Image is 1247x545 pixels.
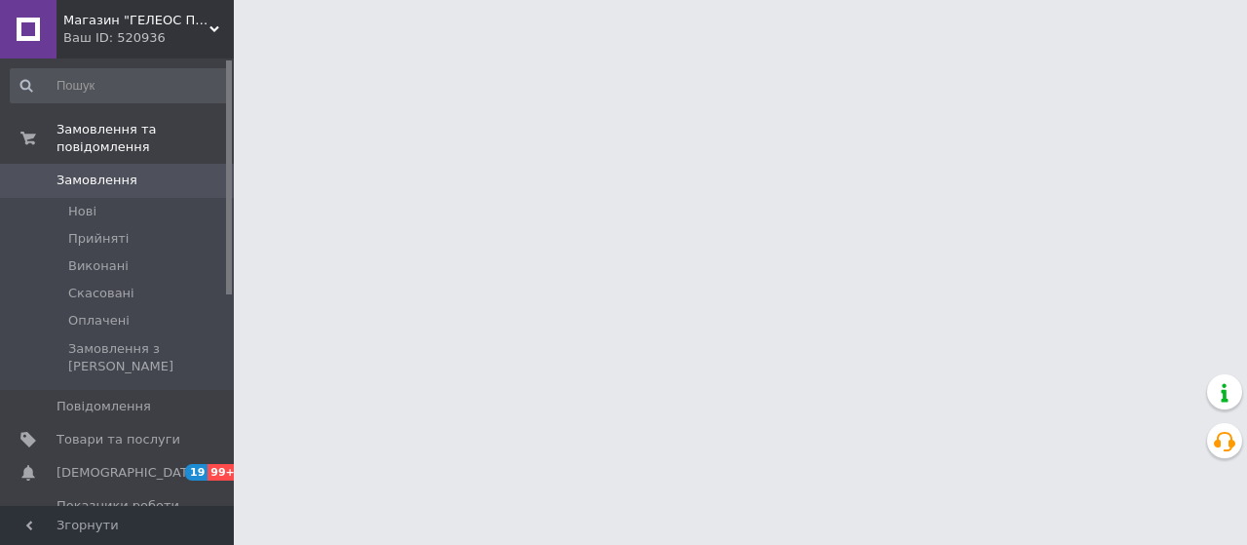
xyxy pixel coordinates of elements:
[63,12,209,29] span: Магазин "ГЕЛЕОС ПЛЮС"
[185,464,208,481] span: 19
[68,285,134,302] span: Скасовані
[208,464,240,481] span: 99+
[57,398,151,415] span: Повідомлення
[63,29,234,47] div: Ваш ID: 520936
[57,497,180,532] span: Показники роботи компанії
[57,172,137,189] span: Замовлення
[68,203,96,220] span: Нові
[10,68,230,103] input: Пошук
[68,340,228,375] span: Замовлення з [PERSON_NAME]
[57,464,201,482] span: [DEMOGRAPHIC_DATA]
[57,121,234,156] span: Замовлення та повідомлення
[57,431,180,448] span: Товари та послуги
[68,257,129,275] span: Виконані
[68,312,130,330] span: Оплачені
[68,230,129,248] span: Прийняті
